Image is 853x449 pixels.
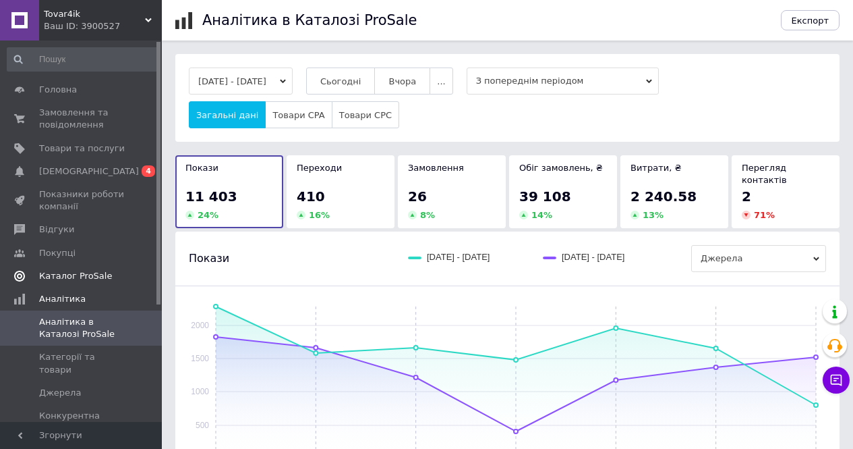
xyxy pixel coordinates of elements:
[142,165,155,177] span: 4
[309,210,330,220] span: 16 %
[44,8,145,20] span: Tovar4ik
[742,163,787,185] span: Перегляд контактів
[189,101,266,128] button: Загальні дані
[408,188,427,205] span: 26
[39,351,125,375] span: Категорії та товари
[191,354,209,363] text: 1500
[754,210,775,220] span: 71 %
[185,188,237,205] span: 11 403
[531,210,552,220] span: 14 %
[374,68,430,95] button: Вчора
[823,367,850,394] button: Чат з покупцем
[39,142,125,155] span: Товари та послуги
[339,110,392,120] span: Товари CPC
[39,223,74,236] span: Відгуки
[39,410,125,434] span: Конкурентна аналітика
[39,188,125,213] span: Показники роботи компанії
[189,251,229,266] span: Покази
[7,47,159,72] input: Пошук
[691,245,826,272] span: Джерела
[196,110,258,120] span: Загальні дані
[306,68,376,95] button: Сьогодні
[272,110,324,120] span: Товари CPA
[408,163,464,173] span: Замовлення
[198,210,218,220] span: 24 %
[39,165,139,178] span: [DEMOGRAPHIC_DATA]
[519,188,571,205] span: 39 108
[185,163,218,173] span: Покази
[320,76,361,86] span: Сьогодні
[437,76,445,86] span: ...
[39,316,125,340] span: Аналітика в Каталозі ProSale
[44,20,162,32] div: Ваш ID: 3900527
[191,321,209,330] text: 2000
[643,210,664,220] span: 13 %
[630,188,697,205] span: 2 240.58
[430,68,452,95] button: ...
[39,107,125,131] span: Замовлення та повідомлення
[467,68,659,95] span: З попереднім періодом
[630,163,682,173] span: Витрати, ₴
[781,10,840,30] button: Експорт
[202,12,417,28] h1: Аналітика в Каталозі ProSale
[265,101,332,128] button: Товари CPA
[39,293,86,305] span: Аналітика
[191,387,209,396] text: 1000
[297,188,325,205] span: 410
[39,84,77,96] span: Головна
[420,210,435,220] span: 8 %
[519,163,603,173] span: Обіг замовлень, ₴
[332,101,399,128] button: Товари CPC
[189,68,293,95] button: [DATE] - [DATE]
[39,270,112,282] span: Каталог ProSale
[297,163,342,173] span: Переходи
[196,421,209,430] text: 500
[388,76,416,86] span: Вчора
[39,247,76,259] span: Покупці
[39,387,81,399] span: Джерела
[742,188,751,205] span: 2
[792,16,829,26] span: Експорт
